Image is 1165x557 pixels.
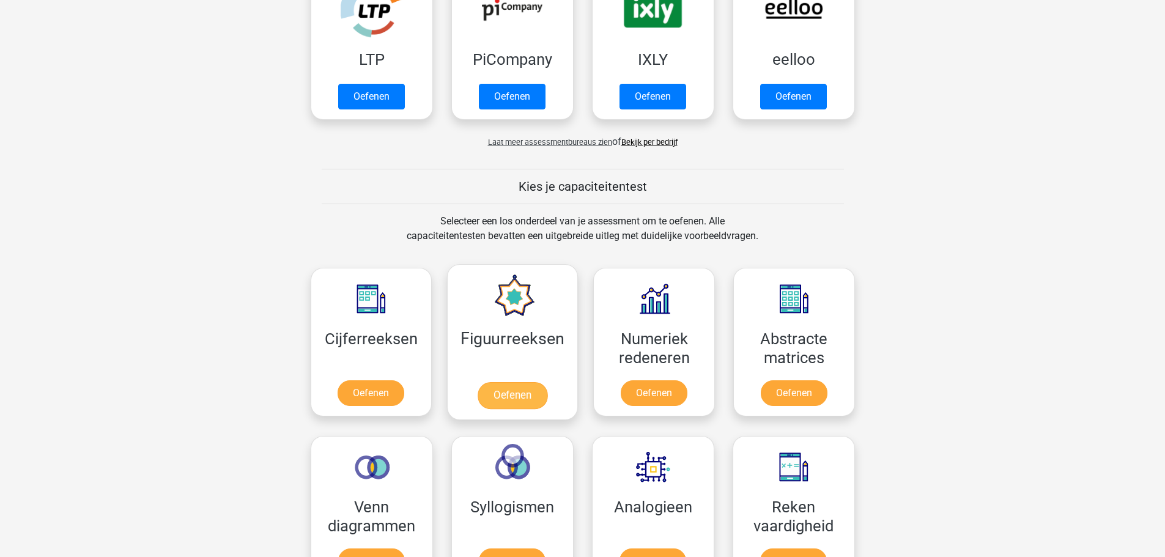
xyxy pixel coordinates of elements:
a: Oefenen [478,382,547,409]
span: Laat meer assessmentbureaus zien [488,138,612,147]
a: Oefenen [338,380,404,406]
h5: Kies je capaciteitentest [322,179,844,194]
a: Oefenen [619,84,686,109]
a: Bekijk per bedrijf [621,138,678,147]
a: Oefenen [338,84,405,109]
a: Oefenen [761,380,827,406]
div: of [301,125,864,149]
div: Selecteer een los onderdeel van je assessment om te oefenen. Alle capaciteitentesten bevatten een... [395,214,770,258]
a: Oefenen [621,380,687,406]
a: Oefenen [479,84,546,109]
a: Oefenen [760,84,827,109]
